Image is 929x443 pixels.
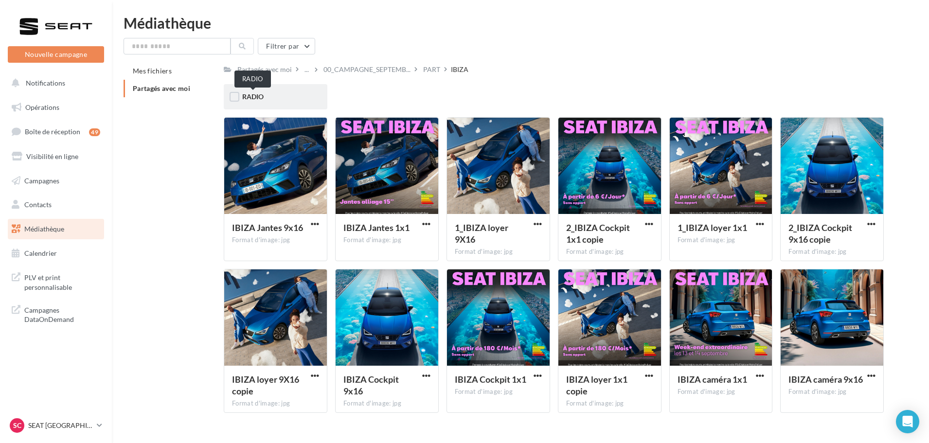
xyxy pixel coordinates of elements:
div: Format d'image: jpg [455,388,542,396]
a: Médiathèque [6,219,106,239]
span: Calendrier [24,249,57,257]
div: Open Intercom Messenger [896,410,919,433]
a: Visibilité en ligne [6,146,106,167]
div: Format d'image: jpg [788,388,875,396]
span: IBIZA loyer 9X16 copie [232,374,299,396]
span: SC [13,421,21,430]
div: 49 [89,128,100,136]
p: SEAT [GEOGRAPHIC_DATA] [28,421,93,430]
div: Format d'image: jpg [343,236,430,245]
span: IBIZA Cockpit 9x16 [343,374,399,396]
span: Partagés avec moi [133,84,190,92]
div: Format d'image: jpg [678,236,765,245]
span: Campagnes DataOnDemand [24,303,100,324]
div: IBIZA [451,65,468,74]
div: Format d'image: jpg [566,248,653,256]
span: Mes fichiers [133,67,172,75]
div: Format d'image: jpg [232,399,319,408]
span: 2_IBIZA Cockpit 1x1 copie [566,222,630,245]
div: Format d'image: jpg [678,388,765,396]
div: ... [303,63,311,76]
span: PLV et print personnalisable [24,271,100,292]
a: Campagnes [6,171,106,191]
button: Filtrer par [258,38,315,54]
span: Visibilité en ligne [26,152,78,160]
span: Opérations [25,103,59,111]
div: Médiathèque [124,16,917,30]
a: Boîte de réception49 [6,121,106,142]
div: RADIO [234,71,271,88]
span: IBIZA Jantes 1x1 [343,222,410,233]
span: 1_IBIZA loyer 9X16 [455,222,508,245]
div: Partagés avec moi [237,65,292,74]
div: Format d'image: jpg [788,248,875,256]
span: IBIZA loyer 1x1 copie [566,374,627,396]
span: IBIZA Cockpit 1x1 [455,374,526,385]
button: Nouvelle campagne [8,46,104,63]
span: Notifications [26,79,65,87]
a: SC SEAT [GEOGRAPHIC_DATA] [8,416,104,435]
div: Format d'image: jpg [343,399,430,408]
a: Campagnes DataOnDemand [6,300,106,328]
span: IBIZA caméra 9x16 [788,374,863,385]
span: 00_CAMPAGNE_SEPTEMB... [323,65,411,74]
span: 2_IBIZA Cockpit 9x16 copie [788,222,852,245]
div: Format d'image: jpg [455,248,542,256]
div: Format d'image: jpg [232,236,319,245]
button: Notifications [6,73,102,93]
span: IBIZA Jantes 9x16 [232,222,303,233]
a: PLV et print personnalisable [6,267,106,296]
a: Calendrier [6,243,106,264]
div: Format d'image: jpg [566,399,653,408]
span: RADIO [242,92,264,101]
span: Boîte de réception [25,127,80,136]
a: Contacts [6,195,106,215]
span: Contacts [24,200,52,209]
span: Médiathèque [24,225,64,233]
span: Campagnes [24,176,59,184]
div: PART [423,65,440,74]
a: Opérations [6,97,106,118]
span: 1_IBIZA loyer 1x1 [678,222,747,233]
span: IBIZA caméra 1x1 [678,374,747,385]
